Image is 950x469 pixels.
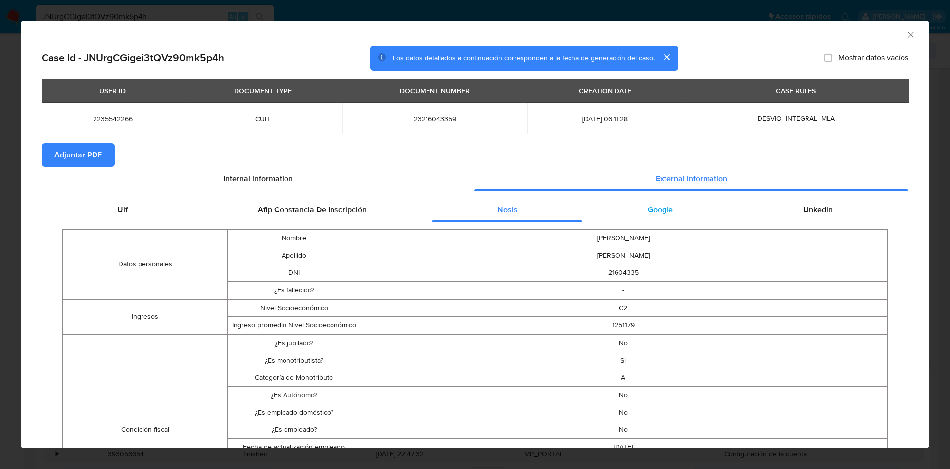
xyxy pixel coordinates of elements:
[21,21,929,448] div: closure-recommendation-modal
[770,82,822,99] div: CASE RULES
[223,173,293,184] span: Internal information
[360,316,887,334] td: 1251179
[63,229,228,299] td: Datos personales
[228,369,360,386] td: Categoría de Monotributo
[497,204,518,215] span: Nosis
[360,299,887,316] td: C2
[360,247,887,264] td: [PERSON_NAME]
[228,229,360,247] td: Nombre
[42,52,224,64] h2: Case Id - JNUrgCGigei3tQVz90mk5p4h
[228,386,360,404] td: ¿Es Autónomo?
[360,229,887,247] td: [PERSON_NAME]
[360,264,887,281] td: 21604335
[228,316,360,334] td: Ingreso promedio Nivel Socioeconómico
[360,369,887,386] td: A
[360,421,887,438] td: No
[54,144,102,166] span: Adjuntar PDF
[53,114,172,123] span: 2235542266
[42,143,115,167] button: Adjuntar PDF
[906,30,915,39] button: Cerrar ventana
[393,53,655,63] span: Los datos detallados a continuación corresponden a la fecha de generación del caso.
[228,404,360,421] td: ¿Es empleado doméstico?
[42,167,908,191] div: Detailed info
[838,53,908,63] span: Mostrar datos vacíos
[228,352,360,369] td: ¿Es monotributista?
[228,247,360,264] td: Apellido
[656,173,727,184] span: External information
[228,438,360,456] td: Fecha de actualización empleado
[803,204,833,215] span: Linkedin
[94,82,132,99] div: USER ID
[648,204,673,215] span: Google
[360,352,887,369] td: Si
[63,299,228,334] td: Ingresos
[195,114,331,123] span: CUIT
[354,114,516,123] span: 23216043359
[360,386,887,404] td: No
[655,46,678,69] button: cerrar
[824,54,832,62] input: Mostrar datos vacíos
[228,421,360,438] td: ¿Es empleado?
[228,334,360,352] td: ¿Es jubilado?
[228,82,298,99] div: DOCUMENT TYPE
[52,198,898,222] div: Detailed external info
[360,281,887,299] td: -
[117,204,128,215] span: Uif
[228,264,360,281] td: DNI
[360,404,887,421] td: No
[228,299,360,316] td: Nivel Socioeconómico
[758,113,835,123] span: DESVIO_INTEGRAL_MLA
[539,114,671,123] span: [DATE] 06:11:28
[360,438,887,456] td: [DATE]
[258,204,367,215] span: Afip Constancia De Inscripción
[394,82,475,99] div: DOCUMENT NUMBER
[573,82,637,99] div: CREATION DATE
[360,334,887,352] td: No
[228,281,360,299] td: ¿Es fallecido?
